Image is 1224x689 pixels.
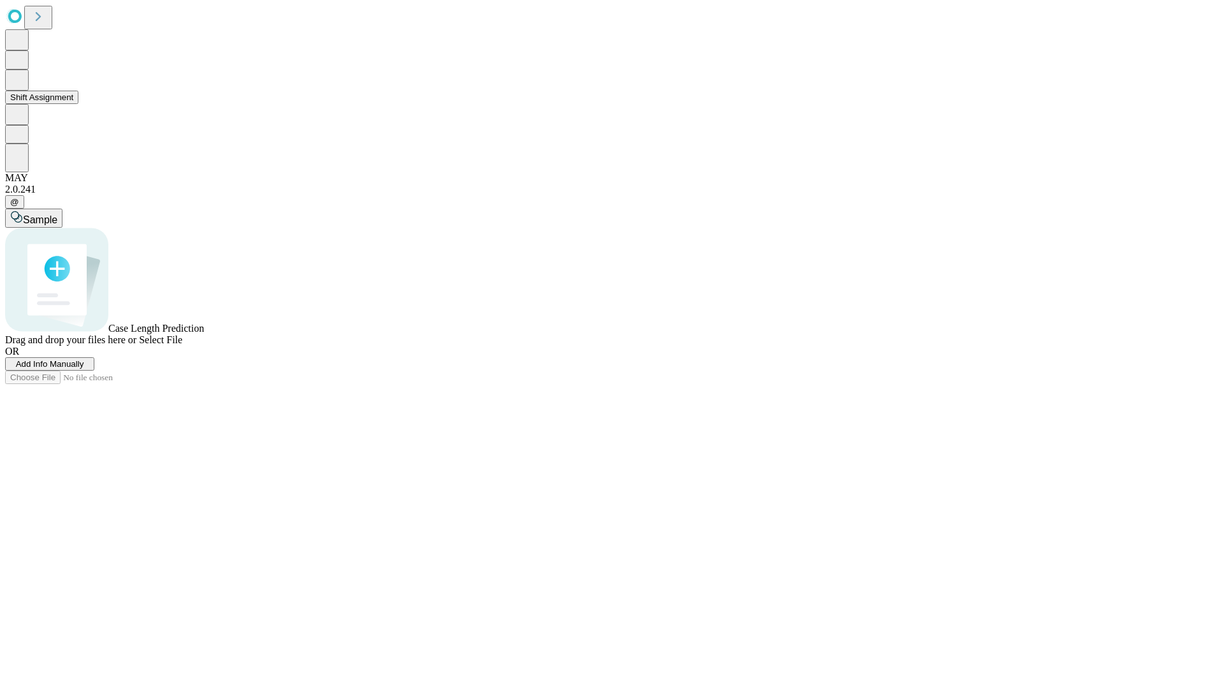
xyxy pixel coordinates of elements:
[5,357,94,371] button: Add Info Manually
[23,214,57,225] span: Sample
[5,184,1219,195] div: 2.0.241
[5,91,78,104] button: Shift Assignment
[5,346,19,357] span: OR
[10,197,19,207] span: @
[139,334,182,345] span: Select File
[5,334,136,345] span: Drag and drop your files here or
[5,209,62,228] button: Sample
[108,323,204,334] span: Case Length Prediction
[16,359,84,369] span: Add Info Manually
[5,195,24,209] button: @
[5,172,1219,184] div: MAY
